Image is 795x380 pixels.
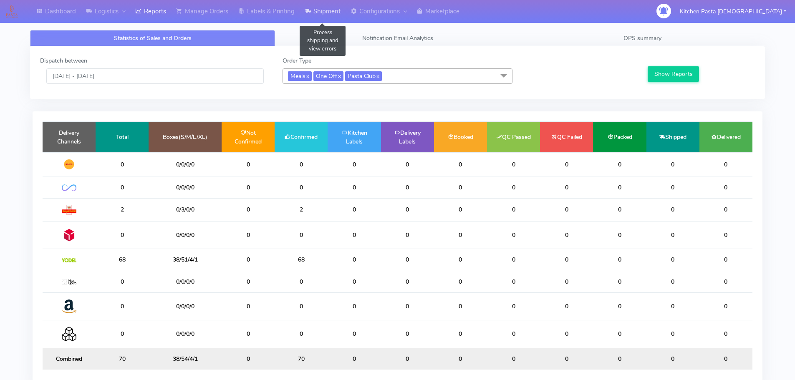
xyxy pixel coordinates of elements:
td: 0 [328,271,381,292]
td: 0 [699,348,752,370]
td: 0/0/0/0 [149,320,222,348]
img: Royal Mail [62,205,76,215]
td: 38/51/4/1 [149,249,222,271]
img: DHL [62,159,76,170]
span: OPS summary [623,34,661,42]
td: 0 [487,249,540,271]
td: Delivery Labels [381,122,434,152]
td: 0 [222,152,275,176]
td: 0 [699,198,752,221]
td: Boxes(S/M/L/XL) [149,122,222,152]
td: 0 [381,198,434,221]
td: 0 [275,320,328,348]
img: Collection [62,327,76,341]
td: 70 [275,348,328,370]
td: 0 [96,221,149,249]
td: 0 [381,271,434,292]
td: 0 [222,198,275,221]
td: 0 [593,249,646,271]
td: 0 [593,271,646,292]
td: Booked [434,122,487,152]
td: 0 [593,152,646,176]
td: 0 [275,176,328,198]
img: DPD [62,228,76,242]
td: 0 [646,221,699,249]
td: 2 [275,198,328,221]
td: 0 [434,176,487,198]
td: 0 [646,292,699,320]
img: MaxOptra [62,279,76,285]
td: 0 [275,271,328,292]
td: Kitchen Labels [328,122,381,152]
td: 0 [222,320,275,348]
td: 0 [540,152,593,176]
td: 0 [646,176,699,198]
td: 0 [487,198,540,221]
td: 0 [275,152,328,176]
td: Combined [43,348,96,370]
td: 0 [328,348,381,370]
td: Total [96,122,149,152]
td: 0 [328,176,381,198]
td: 0/0/0/0 [149,176,222,198]
td: 0 [699,249,752,271]
td: 0/0/0/0 [149,292,222,320]
td: 0 [487,320,540,348]
td: 0 [381,249,434,271]
td: 0 [540,198,593,221]
label: Dispatch between [40,56,87,65]
td: 0 [434,249,487,271]
td: 0 [328,152,381,176]
td: Delivery Channels [43,122,96,152]
td: 0 [328,292,381,320]
td: 0 [96,292,149,320]
td: 0 [434,292,487,320]
td: 0 [222,221,275,249]
td: 0 [222,271,275,292]
td: 0 [434,198,487,221]
td: 0 [487,271,540,292]
span: Statistics of Sales and Orders [114,34,192,42]
td: 0 [222,176,275,198]
td: 2 [96,198,149,221]
td: 0 [540,271,593,292]
a: x [376,71,379,80]
td: QC Passed [487,122,540,152]
td: 0 [381,348,434,370]
td: 68 [96,249,149,271]
a: x [337,71,341,80]
td: Shipped [646,122,699,152]
td: 0 [699,271,752,292]
td: 0 [699,292,752,320]
td: 0 [487,221,540,249]
td: 0 [487,348,540,370]
span: Meals [288,71,312,81]
td: 0 [328,320,381,348]
td: 0 [487,292,540,320]
td: 38/54/4/1 [149,348,222,370]
td: 0/0/0/0 [149,152,222,176]
td: 0/0/0/0 [149,271,222,292]
td: 0 [96,152,149,176]
td: 0 [328,249,381,271]
label: Order Type [283,56,311,65]
button: Show Reports [648,66,699,82]
td: 0 [699,221,752,249]
img: Amazon [62,299,76,314]
td: 0 [540,176,593,198]
span: One Off [313,71,343,81]
td: 0 [540,348,593,370]
td: 0 [593,292,646,320]
td: 0/3/0/0 [149,198,222,221]
td: 0 [434,320,487,348]
td: 0 [699,320,752,348]
td: 0 [646,198,699,221]
td: 68 [275,249,328,271]
td: 70 [96,348,149,370]
td: 0 [222,249,275,271]
ul: Tabs [30,30,765,46]
td: Confirmed [275,122,328,152]
td: 0 [381,221,434,249]
td: 0 [593,320,646,348]
td: 0 [646,249,699,271]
